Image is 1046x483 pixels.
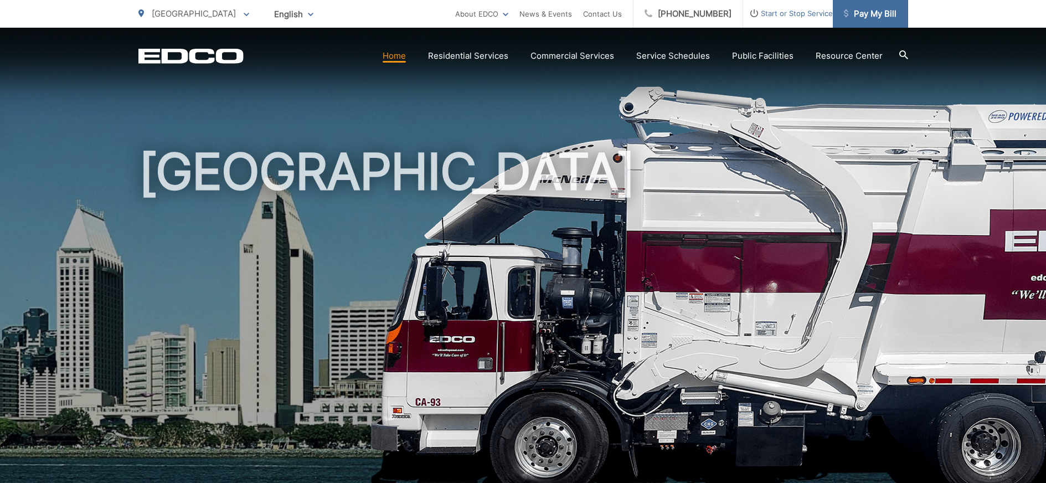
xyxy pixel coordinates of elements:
span: English [266,4,322,24]
a: Service Schedules [636,49,710,63]
a: Residential Services [428,49,508,63]
a: Contact Us [583,7,622,20]
span: Pay My Bill [844,7,896,20]
a: Home [383,49,406,63]
a: Resource Center [816,49,883,63]
span: [GEOGRAPHIC_DATA] [152,8,236,19]
a: About EDCO [455,7,508,20]
a: EDCD logo. Return to the homepage. [138,48,244,64]
a: Public Facilities [732,49,793,63]
a: Commercial Services [530,49,614,63]
a: News & Events [519,7,572,20]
